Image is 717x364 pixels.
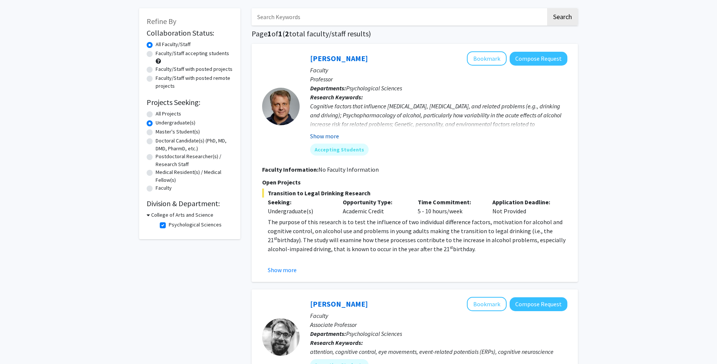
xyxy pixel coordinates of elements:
p: Faculty [310,66,567,75]
button: Add Denis McCarthy to Bookmarks [467,51,507,66]
p: Open Projects [262,178,567,187]
p: Faculty [310,311,567,320]
div: Cognitive factors that influence [MEDICAL_DATA], [MEDICAL_DATA], and related problems (e.g., drin... [310,102,567,138]
button: Add Nicholas Gaspelin to Bookmarks [467,297,507,311]
b: Departments: [310,84,346,92]
label: Undergraduate(s) [156,119,195,127]
p: Application Deadline: [492,198,556,207]
b: Departments: [310,330,346,337]
span: birthday. [453,245,475,253]
p: Seeking: [268,198,331,207]
label: Medical Resident(s) / Medical Fellow(s) [156,168,233,184]
span: Transition to Legal Drinking Research [262,189,567,198]
span: Psychological Sciences [346,84,402,92]
span: birthday). The study will examine how these processes contribute to the increase in alcohol probl... [268,236,565,253]
span: 2 [285,29,289,38]
div: Undergraduate(s) [268,207,331,216]
label: Master's Student(s) [156,128,200,136]
h2: Division & Department: [147,199,233,208]
label: Faculty/Staff accepting students [156,49,229,57]
p: Professor [310,75,567,84]
div: 5 - 10 hours/week [412,198,487,216]
p: Associate Professor [310,320,567,329]
h2: Projects Seeking: [147,98,233,107]
span: 1 [267,29,271,38]
span: 1 [278,29,282,38]
label: All Faculty/Staff [156,40,190,48]
button: Compose Request to Denis McCarthy [510,52,567,66]
div: attention, cognitive control, eye movements, event-related potentials (ERPs), cognitive neuroscience [310,347,567,356]
h2: Collaboration Status: [147,28,233,37]
b: Research Keywords: [310,93,363,101]
sup: st [274,235,277,241]
mat-chip: Accepting Students [310,144,369,156]
span: No Faculty Information [318,166,379,173]
button: Search [547,8,578,25]
p: Opportunity Type: [343,198,406,207]
b: Faculty Information: [262,166,318,173]
button: Show more [310,132,339,141]
label: All Projects [156,110,181,118]
p: Time Commitment: [418,198,481,207]
sup: st [450,244,453,250]
div: Not Provided [487,198,562,216]
label: Postdoctoral Researcher(s) / Research Staff [156,153,233,168]
span: Psychological Sciences [346,330,402,337]
button: Show more [268,265,297,274]
a: [PERSON_NAME] [310,54,368,63]
button: Compose Request to Nicholas Gaspelin [510,297,567,311]
b: Research Keywords: [310,339,363,346]
label: Psychological Sciences [169,221,222,229]
iframe: Chat [6,330,32,358]
label: Faculty [156,184,172,192]
span: The purpose of this research is to test the influence of two individual difference factors, motiv... [268,218,562,244]
h1: Page of ( total faculty/staff results) [252,29,578,38]
label: Doctoral Candidate(s) (PhD, MD, DMD, PharmD, etc.) [156,137,233,153]
h3: College of Arts and Science [151,211,213,219]
a: [PERSON_NAME] [310,299,368,309]
span: Refine By [147,16,176,26]
div: Academic Credit [337,198,412,216]
input: Search Keywords [252,8,546,25]
label: Faculty/Staff with posted projects [156,65,232,73]
label: Faculty/Staff with posted remote projects [156,74,233,90]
